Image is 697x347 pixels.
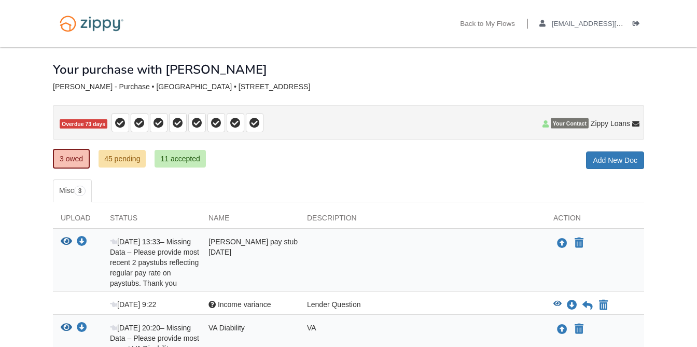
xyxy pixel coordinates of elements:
[60,119,107,129] span: Overdue 73 days
[99,150,146,168] a: 45 pending
[460,20,515,30] a: Back to My Flows
[201,213,299,228] div: Name
[556,323,568,336] button: Upload VA Diability
[586,151,644,169] a: Add New Doc
[53,149,90,169] a: 3 owed
[102,237,201,288] div: – Missing Data – Please provide most recent 2 paystubs reflecting regular pay rate on paystubs. T...
[633,20,644,30] a: Log out
[53,179,92,202] a: Misc
[102,213,201,228] div: Status
[110,300,156,309] span: [DATE] 9:22
[53,63,267,76] h1: Your purchase with [PERSON_NAME]
[61,237,72,247] button: View Allison H pay stub 7.25.25
[299,213,546,228] div: Description
[61,323,72,334] button: View VA Diability
[77,324,87,332] a: Download VA Diability
[539,20,671,30] a: edit profile
[155,150,205,168] a: 11 accepted
[598,299,609,312] button: Declare Income variance not applicable
[546,213,644,228] div: Action
[556,237,568,250] button: Upload Allison H pay stub 7.25.25
[552,20,671,27] span: hakes70@yahoo.com
[208,238,298,256] span: [PERSON_NAME] pay stub [DATE]
[574,323,584,336] button: Declare VA Diability not applicable
[551,118,589,129] span: Your Contact
[110,324,160,332] span: [DATE] 20:20
[591,118,630,129] span: Zippy Loans
[74,186,86,196] span: 3
[53,82,644,91] div: [PERSON_NAME] - Purchase • [GEOGRAPHIC_DATA] • [STREET_ADDRESS]
[553,300,562,311] button: View Income variance
[299,299,546,312] div: Lender Question
[110,238,160,246] span: [DATE] 13:33
[53,213,102,228] div: Upload
[218,300,271,309] span: Income variance
[567,301,577,310] a: Download Income variance
[77,238,87,246] a: Download Allison H pay stub 7.25.25
[574,237,584,249] button: Declare Allison H pay stub 7.25.25 not applicable
[208,324,245,332] span: VA Diability
[53,10,130,37] img: Logo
